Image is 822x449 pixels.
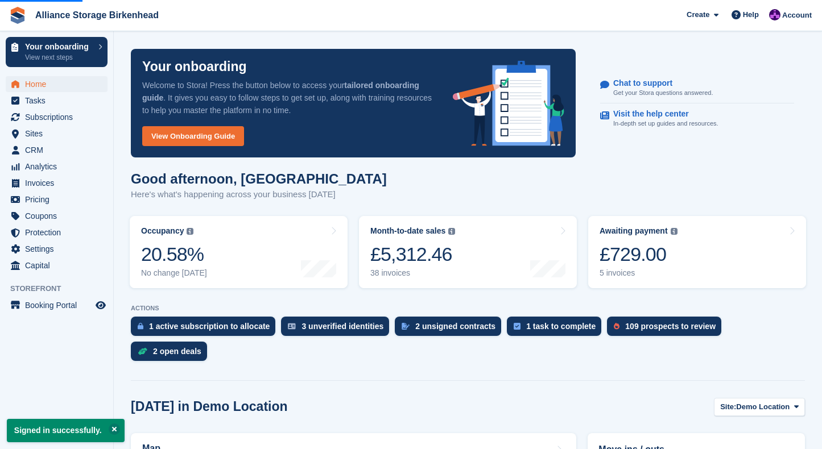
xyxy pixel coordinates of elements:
[25,175,93,191] span: Invoices
[31,6,163,24] a: Alliance Storage Birkenhead
[600,268,678,278] div: 5 invoices
[720,401,736,413] span: Site:
[359,216,577,288] a: Month-to-date sales £5,312.46 38 invoices
[6,142,108,158] a: menu
[25,224,93,240] span: Protection
[131,399,288,414] h2: [DATE] in Demo Location
[131,305,805,312] p: ACTIONS
[25,192,93,207] span: Pricing
[769,9,780,20] img: Romilly Norton
[370,268,455,278] div: 38 invoices
[6,126,108,142] a: menu
[6,297,108,313] a: menu
[131,342,213,367] a: 2 open deals
[25,93,93,109] span: Tasks
[370,243,455,266] div: £5,312.46
[600,243,678,266] div: £729.00
[25,52,93,63] p: View next steps
[736,401,790,413] span: Demo Location
[25,43,93,51] p: Your onboarding
[6,257,108,273] a: menu
[6,76,108,92] a: menu
[25,297,93,313] span: Booking Portal
[607,317,727,342] a: 109 prospects to review
[395,317,507,342] a: 2 unsigned contracts
[6,175,108,191] a: menu
[600,226,668,236] div: Awaiting payment
[187,228,193,235] img: icon-info-grey-7440780725fd019a000dd9b08b2336e03edf1995a4989e88bcd33f0948082b44.svg
[370,226,445,236] div: Month-to-date sales
[25,257,93,273] span: Capital
[743,9,759,20] span: Help
[131,317,281,342] a: 1 active subscription to allocate
[415,322,495,331] div: 2 unsigned contracts
[25,142,93,158] span: CRM
[526,322,596,331] div: 1 task to complete
[288,323,296,330] img: verify_identity-adf6edd0f0f0b5bbfe63781bf79b02c33cf7c696d77639b501bdc392416b5a36.svg
[25,159,93,174] span: Analytics
[131,171,387,186] h1: Good afternoon, [GEOGRAPHIC_DATA]
[138,347,147,355] img: deal-1b604bf984904fb50ccaf53a9ad4b4a5d6e5aea283cecdc64d6e3604feb123c2.svg
[25,126,93,142] span: Sites
[507,317,607,342] a: 1 task to complete
[614,323,619,330] img: prospect-51fa495bee0391a8d652442698ab0144808aea92771e9ea1ae160a38d050c398.svg
[588,216,806,288] a: Awaiting payment £729.00 5 invoices
[782,10,812,21] span: Account
[6,208,108,224] a: menu
[10,283,113,294] span: Storefront
[301,322,383,331] div: 3 unverified identities
[141,268,207,278] div: No change [DATE]
[25,241,93,257] span: Settings
[25,208,93,224] span: Coupons
[613,119,718,128] p: In-depth set up guides and resources.
[6,93,108,109] a: menu
[281,317,395,342] a: 3 unverified identities
[448,228,455,235] img: icon-info-grey-7440780725fd019a000dd9b08b2336e03edf1995a4989e88bcd33f0948082b44.svg
[138,322,143,330] img: active_subscription_to_allocate_icon-d502201f5373d7db506a760aba3b589e785aa758c864c3986d89f69b8ff3...
[625,322,716,331] div: 109 prospects to review
[153,347,201,356] div: 2 open deals
[600,103,794,134] a: Visit the help center In-depth set up guides and resources.
[149,322,270,331] div: 1 active subscription to allocate
[613,78,704,88] p: Chat to support
[9,7,26,24] img: stora-icon-8386f47178a22dfd0bd8f6a31ec36ba5ce8667c1dd55bd0f319d3a0aa187defe.svg
[6,37,108,67] a: Your onboarding View next steps
[6,241,108,257] a: menu
[142,60,247,73] p: Your onboarding
[141,243,207,266] div: 20.58%
[6,159,108,174] a: menu
[453,61,564,146] img: onboarding-info-6c161a55d2c0e0a8cae90662b2fe09162a5109e8cc188191df67fb4f79e88e88.svg
[613,109,709,119] p: Visit the help center
[142,126,244,146] a: View Onboarding Guide
[25,109,93,125] span: Subscriptions
[7,419,125,442] p: Signed in successfully.
[94,298,108,312] a: Preview store
[714,398,805,417] button: Site: Demo Location
[671,228,678,235] img: icon-info-grey-7440780725fd019a000dd9b08b2336e03edf1995a4989e88bcd33f0948082b44.svg
[130,216,348,288] a: Occupancy 20.58% No change [DATE]
[6,192,108,207] a: menu
[687,9,709,20] span: Create
[6,224,108,240] a: menu
[6,109,108,125] a: menu
[142,79,435,117] p: Welcome to Stora! Press the button below to access your . It gives you easy to follow steps to ge...
[25,76,93,92] span: Home
[600,73,794,104] a: Chat to support Get your Stora questions answered.
[131,188,387,201] p: Here's what's happening across your business [DATE]
[514,323,521,330] img: task-75834270c22a3079a89374b754ae025e5fb1db73e45f91037f5363f120a921f8.svg
[402,323,410,330] img: contract_signature_icon-13c848040528278c33f63329250d36e43548de30e8caae1d1a13099fd9432cc5.svg
[141,226,184,236] div: Occupancy
[613,88,713,98] p: Get your Stora questions answered.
